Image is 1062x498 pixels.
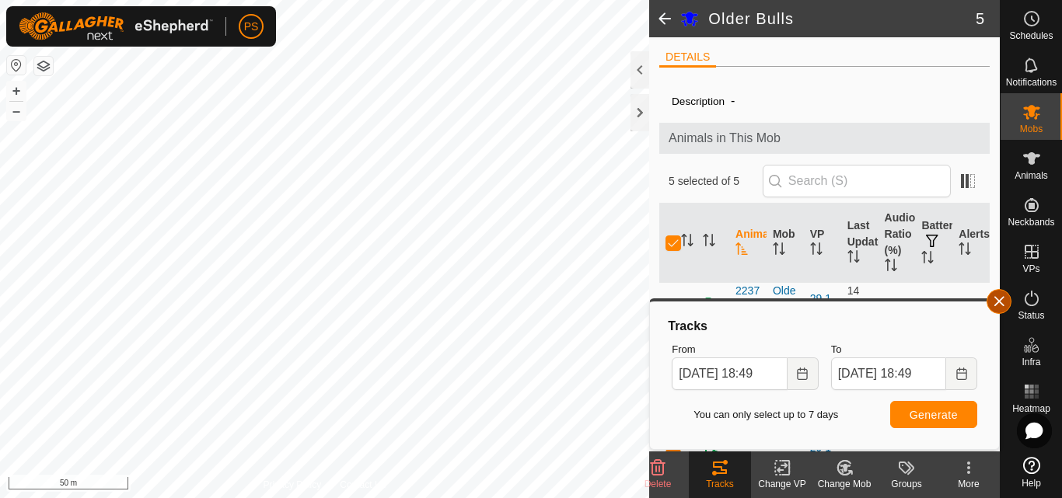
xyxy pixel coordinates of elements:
td: - [952,282,990,332]
span: Delete [645,479,672,489]
p-sorticon: Activate to sort [921,253,934,266]
div: Tracks [665,317,983,336]
th: VP [804,204,841,283]
th: Alerts [952,204,990,283]
button: – [7,102,26,120]
div: Change VP [751,477,813,491]
span: Schedules [1009,31,1053,40]
label: To [831,342,977,357]
span: 5 [976,7,984,30]
span: VPs [1022,264,1039,273]
p-sorticon: Activate to sort [735,245,748,257]
span: Animals [1015,171,1048,180]
div: Change Mob [813,477,875,491]
p-sorticon: Activate to sort [885,261,897,273]
img: Gallagher Logo [19,12,213,40]
td: - [915,282,952,332]
a: Privacy Policy [264,478,322,492]
div: More [938,477,1000,491]
a: 29 1 7 [810,292,831,321]
span: - [725,88,741,113]
button: Map Layers [34,57,53,75]
a: Contact Us [340,478,386,492]
label: Description [672,96,725,107]
span: Generate [910,409,958,421]
img: returning on [703,295,721,314]
div: Tracks [689,477,751,491]
span: 5 selected of 5 [669,173,763,190]
p-sorticon: Activate to sort [959,245,971,257]
span: Heatmap [1012,404,1050,413]
p-sorticon: Activate to sort [810,245,823,257]
p-sorticon: Activate to sort [847,252,860,265]
a: Help [1001,451,1062,494]
div: Older Bulls [773,283,798,332]
h2: Older Bulls [708,9,976,28]
p-sorticon: Activate to sort [681,236,693,249]
button: Choose Date [946,357,977,390]
span: Neckbands [1008,218,1054,227]
span: Infra [1022,357,1040,367]
span: Status [1018,311,1044,320]
div: Groups [875,477,938,491]
p-sorticon: Activate to sort [703,236,715,249]
button: + [7,82,26,100]
th: Audio Ratio (%) [879,204,916,283]
span: 99 [885,450,897,462]
span: Mobs [1020,124,1043,134]
button: Choose Date [788,357,819,390]
span: Animals in This Mob [669,129,980,148]
button: Reset Map [7,56,26,75]
th: Animal [729,204,767,283]
th: Battery [915,204,952,283]
span: 2237Maximo [735,283,760,332]
span: PS [244,19,259,35]
button: Generate [890,401,977,428]
th: Last Updated [841,204,879,283]
p-sorticon: Activate to sort [773,245,785,257]
span: Help [1022,479,1041,488]
span: Notifications [1006,78,1057,87]
li: DETAILS [659,49,716,68]
span: 24 Aug 2025, 6:35 pm [847,284,871,329]
input: Search (S) [763,165,951,197]
span: You can only select up to 7 days [672,407,838,423]
th: Mob [767,204,804,283]
label: From [672,342,818,357]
